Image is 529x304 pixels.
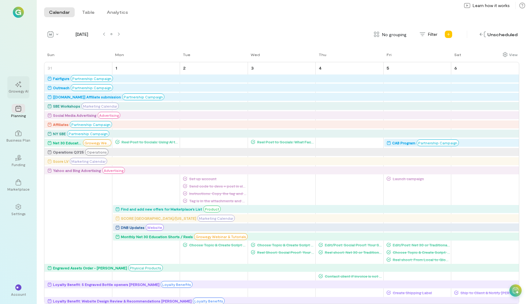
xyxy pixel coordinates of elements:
[203,206,221,212] div: Product
[417,139,459,146] div: Partnership Campaign
[11,113,26,118] div: Planning
[9,89,28,93] div: Growegy AI
[98,112,120,119] div: Advertising
[11,292,26,297] div: Account
[53,121,69,127] div: Affiliates
[102,167,125,174] div: Advertising
[102,7,133,17] button: Analytics
[248,51,261,62] a: Wednesday
[187,184,247,188] span: Send code to devs + post in slack
[121,215,196,221] div: SCORE [GEOGRAPHIC_DATA]/[US_STATE]
[121,234,193,240] div: Monthly Net 30 Education Shorts / Reels
[114,63,118,72] a: September 1, 2025
[459,290,518,295] span: Ship to Client & Notify [PERSON_NAME] in [PERSON_NAME]
[7,125,29,147] a: Business Plan
[391,176,450,181] span: Launch campaign
[161,281,193,288] div: Loyalty Benefits
[194,233,248,240] div: Growegy Webinar & Tutorials
[115,52,124,57] div: Mon
[7,199,29,221] a: Settings
[509,52,518,57] div: View
[63,31,100,37] span: [DATE]
[382,31,407,38] span: No grouping
[53,167,101,173] div: Yahoo and Bing Advertising
[71,84,113,91] div: Partnership Campaign
[391,257,450,262] span: Reel shoot: From Local to Global: Social Media Mastery for Small Business Owners
[187,191,247,196] span: Instructions: Copy the tag and paste it in between the <head></head> tags of every page of your w...
[319,52,326,57] div: Thu
[323,242,382,247] span: Edit/Post: Social Proof: Your Silent Salesperson
[316,51,328,62] a: Thursday
[391,290,450,295] span: Create Shipping Label
[47,52,54,57] div: Sun
[444,29,453,39] div: Add new
[11,211,26,216] div: Settings
[53,140,82,146] div: Net 30 Education Shorts / Reels
[53,265,127,271] div: Engraved Assets Order - [PERSON_NAME]
[317,63,323,72] a: September 4, 2025
[392,140,415,146] div: CAB Program
[255,139,315,144] span: Reel Post to Socials: What Factors Influence Your Business Credit Score?
[83,139,111,146] div: Growegy Webinar & Tutorials
[121,206,202,212] div: Find and add new offers for Marketplace's List
[197,215,235,222] div: Marketing Calendar
[53,94,121,100] div: [[DOMAIN_NAME]] Affiliate submission
[478,30,519,39] div: Unscheduled
[187,198,247,203] span: Tag is in the attachments and description
[53,158,69,164] div: Score LV
[70,158,107,165] div: Marketing Calendar
[187,176,247,181] span: Set up account
[12,162,25,167] div: Funding
[323,250,382,255] span: Reel shoot: Net 30 or Traditional Credit Accounts: What’s Best for Business?
[85,149,108,155] div: Operations
[128,264,163,271] div: Physical Products
[70,121,112,128] div: Partnership Campaign
[428,31,437,37] span: Filter
[501,50,519,59] div: Show columns
[451,51,463,62] a: Saturday
[53,149,84,155] div: Operations Q3'25
[81,103,119,109] div: Marketing Calendar
[454,52,461,57] div: Sat
[387,52,392,57] div: Fri
[7,101,29,123] a: Planning
[67,130,109,137] div: Partnership Campaign
[146,224,164,231] div: Website
[182,63,187,72] a: September 2, 2025
[53,85,69,91] div: Outreach
[121,224,144,230] div: DNB Updates
[255,242,315,247] span: Choose Topic & Create Script #15: Net 30 or Traditional Credit Accounts: What’s Best for Business?
[391,250,450,255] span: Choose Topic & Create Script: From Local to Global: Social Media Mastery for Small Business Owners
[112,51,125,62] a: Monday
[53,298,192,304] div: Loyalty Benefit: Website Design Review & Recommendations [PERSON_NAME]
[7,76,29,98] a: Growegy AI
[44,7,75,17] button: Calendar
[77,7,99,17] button: Table
[53,103,80,109] div: SBE Workshops
[473,2,510,9] span: Learn how it works
[7,174,29,196] a: Marketplace
[122,93,164,100] div: Partnership Campaign
[120,139,179,144] span: Reel Post to Socials: Using AI to Help Keep Your Business Moving Forward
[255,250,315,255] span: Reel Shoot: Social Proof: Your Silent Salesperson
[71,75,113,82] div: Partnership Campaign
[53,281,159,287] div: Loyalty Benefit: 5 Engraved Bottle openers [PERSON_NAME]
[183,52,190,57] div: Tue
[251,52,260,57] div: Wed
[53,75,69,82] div: Fairfigure
[7,150,29,172] a: Funding
[453,63,458,72] a: September 6, 2025
[6,138,30,142] div: Business Plan
[53,112,96,118] div: Social Media Advertising
[53,131,66,137] div: NY SBE
[44,51,56,62] a: Sunday
[46,63,53,72] a: August 31, 2025
[7,187,30,192] div: Marketplace
[187,242,247,247] span: Choose Topic & Create Script 24: Social Proof: Your Silent Salesperson
[384,51,393,62] a: Friday
[323,274,382,279] span: Contact client if invoice is not paid - Phone call (Left voicemail)
[391,242,450,247] span: Edit/Post: Net 30 or Traditional Credit Accounts: What’s Best for Business?
[385,63,390,72] a: September 5, 2025
[250,63,255,72] a: September 3, 2025
[180,51,192,62] a: Tuesday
